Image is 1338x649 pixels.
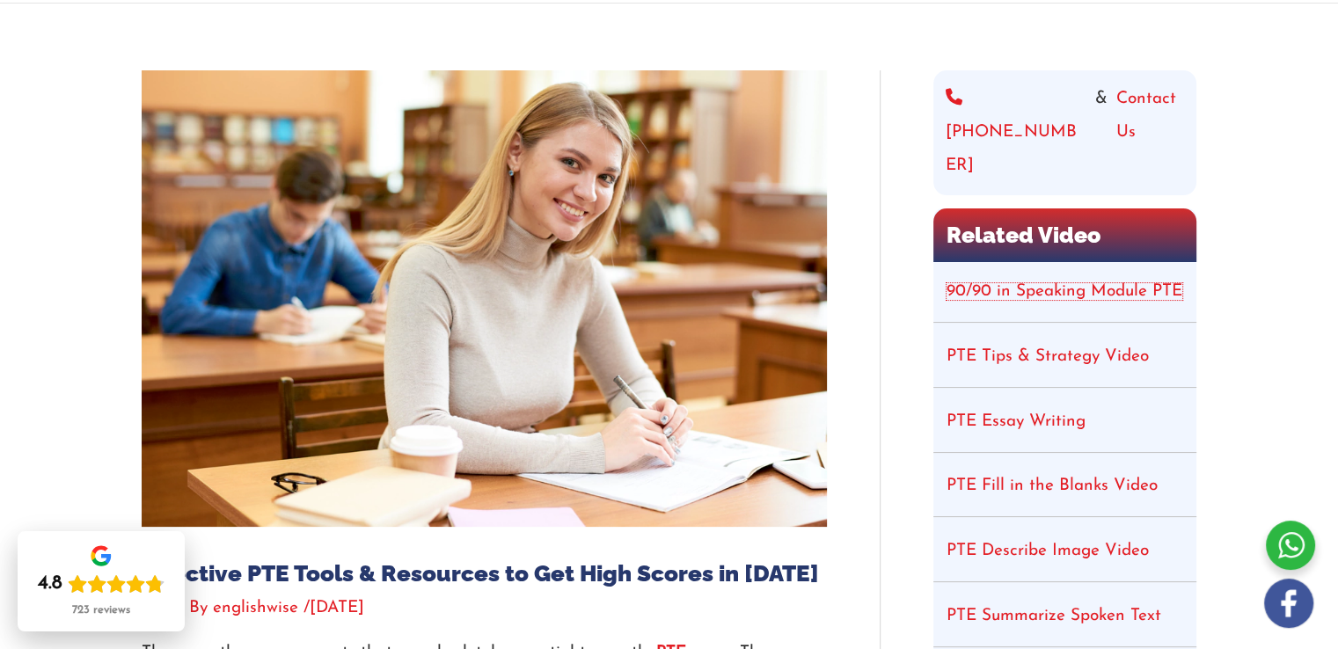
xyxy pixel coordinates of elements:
h2: Related Video [933,208,1196,262]
a: englishwise [213,600,303,616]
img: white-facebook.png [1264,579,1313,628]
a: PTE Tips & Strategy Video [947,348,1149,365]
div: 4.8 [38,572,62,596]
a: PTE Fill in the Blanks Video [947,478,1158,494]
div: & [946,83,1184,183]
h1: Effective PTE Tools & Resources to Get High Scores in [DATE] [142,560,827,587]
a: 90/90 in Speaking Module PTE [947,283,1182,300]
div: Rating: 4.8 out of 5 [38,572,165,596]
div: 723 reviews [72,603,130,617]
a: PTE Describe Image Video [947,543,1149,559]
div: / / By / [142,596,827,621]
span: englishwise [213,600,298,616]
a: [PHONE_NUMBER] [946,83,1086,183]
a: PTE Essay Writing [947,413,1086,430]
a: Contact Us [1116,83,1184,183]
span: [DATE] [310,600,364,616]
a: PTE Summarize Spoken Text [947,608,1161,624]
